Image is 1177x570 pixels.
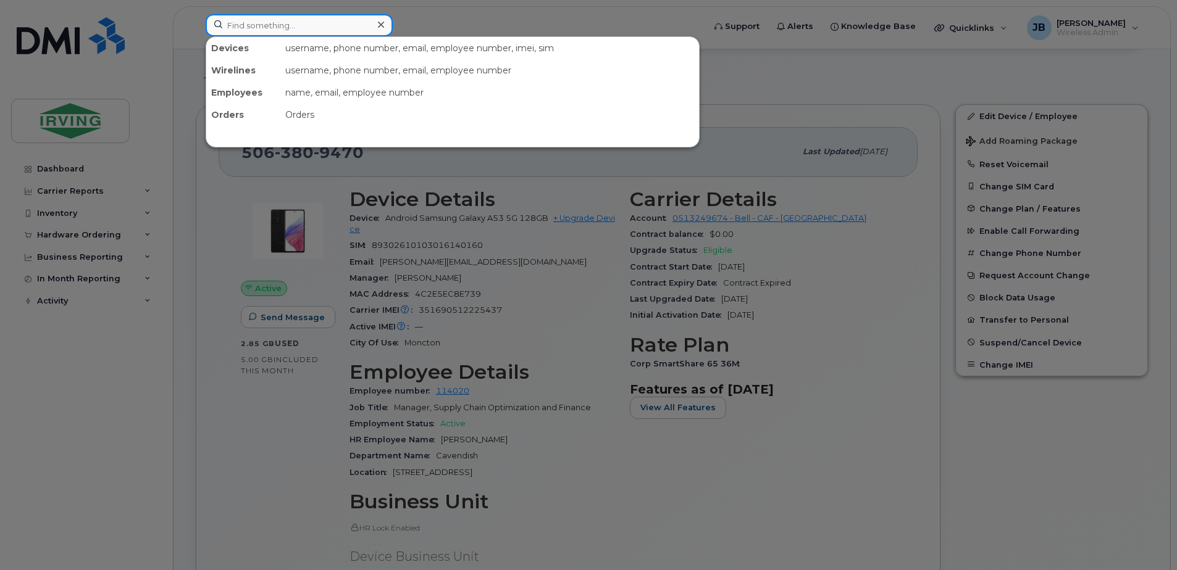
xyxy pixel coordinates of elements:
[206,81,280,104] div: Employees
[280,59,699,81] div: username, phone number, email, employee number
[280,104,699,126] div: Orders
[280,81,699,104] div: name, email, employee number
[280,37,699,59] div: username, phone number, email, employee number, imei, sim
[206,104,280,126] div: Orders
[206,59,280,81] div: Wirelines
[206,37,280,59] div: Devices
[206,14,393,36] input: Find something...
